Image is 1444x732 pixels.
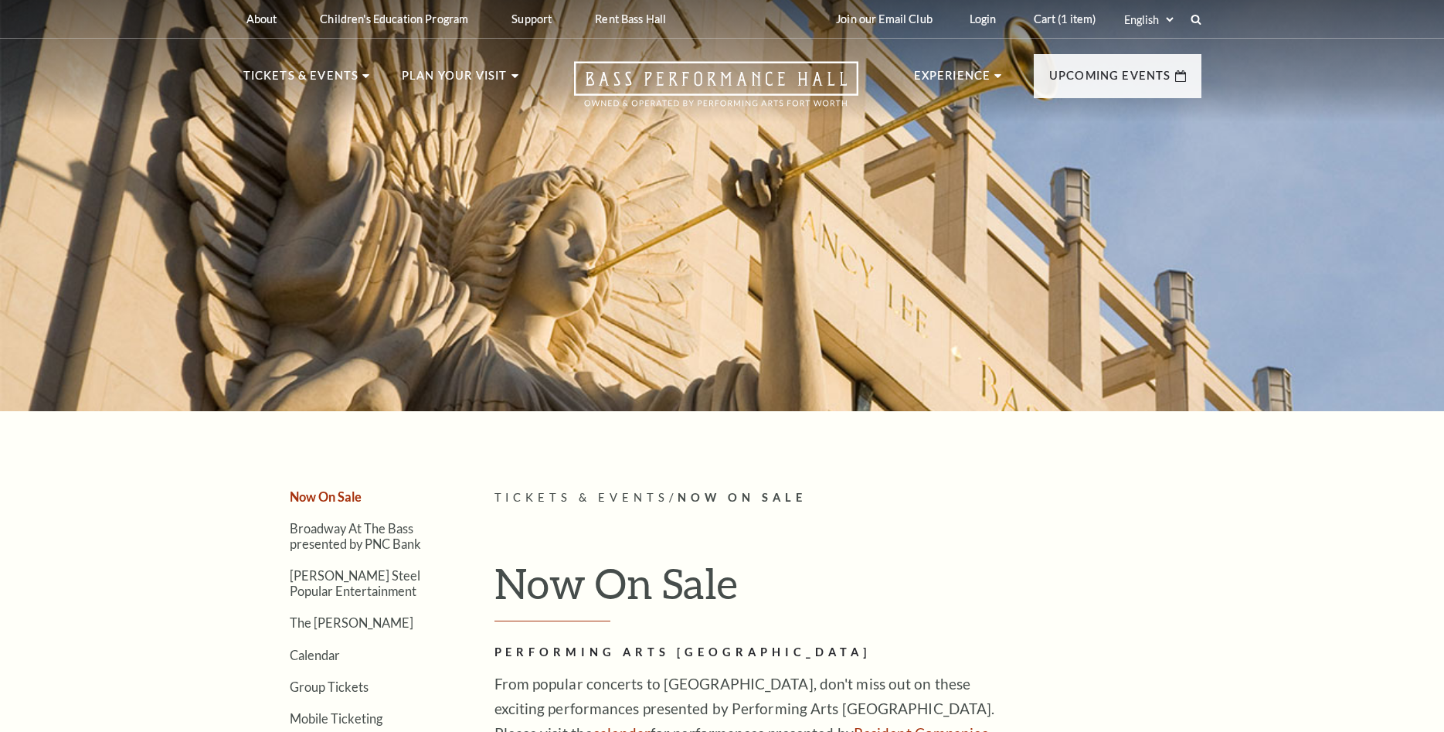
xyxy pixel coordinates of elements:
h2: Performing Arts [GEOGRAPHIC_DATA] [494,643,997,662]
p: Children's Education Program [320,12,468,26]
p: Experience [914,66,991,94]
p: Rent Bass Hall [595,12,666,26]
p: / [494,489,1201,508]
a: Group Tickets [290,679,369,694]
a: [PERSON_NAME] Steel Popular Entertainment [290,568,420,598]
p: About [246,12,277,26]
h1: Now On Sale [494,558,1201,621]
a: Calendar [290,648,340,662]
span: Now On Sale [678,491,807,504]
a: The [PERSON_NAME] [290,615,413,630]
span: Tickets & Events [494,491,670,504]
select: Select: [1121,12,1176,27]
p: Upcoming Events [1049,66,1171,94]
p: Plan Your Visit [402,66,508,94]
a: Now On Sale [290,489,362,504]
p: Tickets & Events [243,66,359,94]
a: Broadway At The Bass presented by PNC Bank [290,521,421,550]
p: Support [511,12,552,26]
a: Mobile Ticketing [290,711,382,726]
